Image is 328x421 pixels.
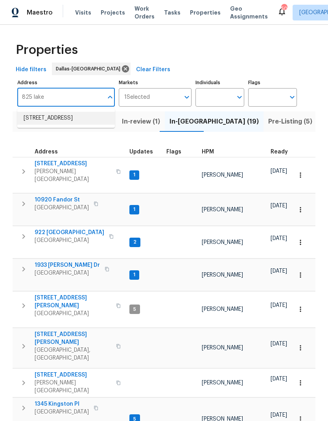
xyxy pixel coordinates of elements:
[202,240,243,245] span: [PERSON_NAME]
[271,236,287,241] span: [DATE]
[101,9,125,17] span: Projects
[271,168,287,174] span: [DATE]
[202,272,243,278] span: [PERSON_NAME]
[105,92,116,103] button: Close
[202,149,214,155] span: HPM
[35,160,111,168] span: [STREET_ADDRESS]
[13,63,50,77] button: Hide filters
[130,206,138,213] span: 1
[35,149,58,155] span: Address
[202,172,243,178] span: [PERSON_NAME]
[27,9,53,17] span: Maestro
[130,271,138,278] span: 1
[122,116,160,127] span: In-review (1)
[271,149,295,155] div: Earliest renovation start date (first business day after COE or Checkout)
[130,239,140,246] span: 2
[170,116,259,127] span: In-[GEOGRAPHIC_DATA] (19)
[271,303,287,308] span: [DATE]
[124,94,150,101] span: 1 Selected
[164,10,181,15] span: Tasks
[181,92,192,103] button: Open
[35,196,89,204] span: 10920 Fandor St
[202,207,243,212] span: [PERSON_NAME]
[135,5,155,20] span: Work Orders
[119,80,192,85] label: Markets
[35,400,89,408] span: 1345 Kingston Pl
[129,149,153,155] span: Updates
[35,379,111,395] span: [PERSON_NAME][GEOGRAPHIC_DATA]
[17,88,103,107] input: Search ...
[35,269,100,277] span: [GEOGRAPHIC_DATA]
[35,408,89,416] span: [GEOGRAPHIC_DATA]
[268,116,312,127] span: Pre-Listing (5)
[190,9,221,17] span: Properties
[35,168,111,183] span: [PERSON_NAME][GEOGRAPHIC_DATA]
[35,204,89,212] span: [GEOGRAPHIC_DATA]
[271,203,287,209] span: [DATE]
[130,172,138,178] span: 1
[52,63,131,75] div: Dallas-[GEOGRAPHIC_DATA]
[271,412,287,418] span: [DATE]
[136,65,170,75] span: Clear Filters
[16,46,78,54] span: Properties
[35,371,111,379] span: [STREET_ADDRESS]
[35,310,111,318] span: [GEOGRAPHIC_DATA]
[75,9,91,17] span: Visits
[195,80,244,85] label: Individuals
[35,294,111,310] span: [STREET_ADDRESS][PERSON_NAME]
[17,112,115,125] li: [STREET_ADDRESS]
[16,65,46,75] span: Hide filters
[202,380,243,386] span: [PERSON_NAME]
[248,80,297,85] label: Flags
[271,149,288,155] span: Ready
[166,149,181,155] span: Flags
[56,65,123,73] span: Dallas-[GEOGRAPHIC_DATA]
[35,236,104,244] span: [GEOGRAPHIC_DATA]
[35,261,100,269] span: 1933 [PERSON_NAME] Dr
[202,345,243,351] span: [PERSON_NAME]
[271,341,287,347] span: [DATE]
[230,5,268,20] span: Geo Assignments
[287,92,298,103] button: Open
[17,80,115,85] label: Address
[133,63,173,77] button: Clear Filters
[202,307,243,312] span: [PERSON_NAME]
[35,346,111,362] span: [GEOGRAPHIC_DATA], [GEOGRAPHIC_DATA]
[271,268,287,274] span: [DATE]
[281,5,287,13] div: 50
[35,331,111,346] span: [STREET_ADDRESS][PERSON_NAME]
[35,229,104,236] span: 922 [GEOGRAPHIC_DATA]
[271,376,287,382] span: [DATE]
[234,92,245,103] button: Open
[130,306,139,313] span: 5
